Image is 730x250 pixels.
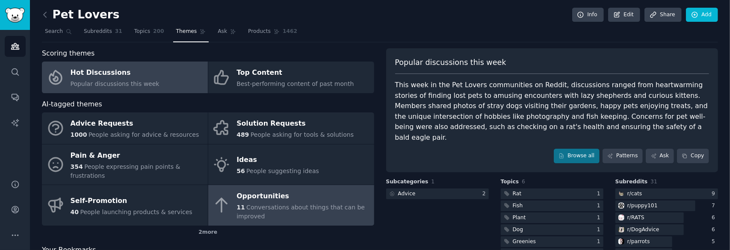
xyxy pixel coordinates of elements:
[42,62,208,93] a: Hot DiscussionsPopular discussions this week
[513,190,522,198] div: Rat
[650,179,657,185] span: 31
[173,25,209,42] a: Themes
[597,214,603,222] div: 1
[646,149,674,163] a: Ask
[513,226,523,234] div: Dog
[618,238,624,244] img: parrots
[627,238,650,246] div: r/ parrots
[398,190,416,198] div: Advice
[615,224,718,235] a: DogAdvicer/DogAdvice6
[597,226,603,234] div: 1
[712,202,718,210] div: 7
[208,144,374,185] a: Ideas56People suggesting ideas
[603,149,643,163] a: Patterns
[513,214,526,222] div: Plant
[71,66,160,80] div: Hot Discussions
[482,190,489,198] div: 2
[42,25,75,42] a: Search
[501,236,603,247] a: Greenies1
[501,224,603,235] a: Dog1
[627,190,642,198] div: r/ cats
[677,149,709,163] button: Copy
[712,226,718,234] div: 6
[513,202,523,210] div: Fish
[236,153,319,167] div: Ideas
[42,226,374,239] div: 2 more
[395,80,709,143] div: This week in the Pet Lovers communities on Reddit, discussions ranged from heartwarming stories o...
[712,190,718,198] div: 9
[615,188,718,199] a: catsr/cats9
[615,178,648,186] span: Subreddits
[42,48,95,59] span: Scoring themes
[627,202,658,210] div: r/ puppy101
[42,185,208,226] a: Self-Promotion40People launching products & services
[597,238,603,246] div: 1
[554,149,600,163] a: Browse all
[5,8,25,23] img: GummySearch logo
[572,8,604,22] a: Info
[501,212,603,223] a: Plant1
[431,179,435,185] span: 1
[712,214,718,222] div: 6
[618,203,624,209] img: puppy101
[153,28,164,35] span: 200
[395,57,506,68] span: Popular discussions this week
[246,168,319,174] span: People suggesting ideas
[71,117,199,131] div: Advice Requests
[251,131,354,138] span: People asking for tools & solutions
[712,238,718,246] div: 5
[236,190,369,203] div: Opportunities
[618,226,624,232] img: DogAdvice
[627,226,659,234] div: r/ DogAdvice
[236,117,354,131] div: Solution Requests
[80,209,192,215] span: People launching products & services
[236,204,365,220] span: Conversations about things that can be improved
[71,163,180,179] span: People expressing pain points & frustrations
[71,149,204,162] div: Pain & Anger
[71,131,87,138] span: 1000
[42,99,102,110] span: AI-tagged themes
[236,80,354,87] span: Best-performing content of past month
[686,8,718,22] a: Add
[522,179,525,185] span: 6
[42,144,208,185] a: Pain & Anger354People expressing pain points & frustrations
[245,25,300,42] a: Products1462
[134,28,150,35] span: Topics
[208,185,374,226] a: Opportunities11Conversations about things that can be improved
[71,80,160,87] span: Popular discussions this week
[236,66,354,80] div: Top Content
[644,8,681,22] a: Share
[208,112,374,144] a: Solution Requests489People asking for tools & solutions
[618,215,624,221] img: RATS
[42,8,119,22] h2: Pet Lovers
[236,204,245,211] span: 11
[71,209,79,215] span: 40
[615,236,718,247] a: parrotsr/parrots5
[115,28,122,35] span: 31
[236,168,245,174] span: 56
[501,200,603,211] a: Fish1
[597,190,603,198] div: 1
[42,112,208,144] a: Advice Requests1000People asking for advice & resources
[283,28,297,35] span: 1462
[89,131,199,138] span: People asking for advice & resources
[71,194,192,208] div: Self-Promotion
[513,238,536,246] div: Greenies
[176,28,197,35] span: Themes
[627,214,644,222] div: r/ RATS
[71,163,83,170] span: 354
[615,212,718,223] a: RATSr/RATS6
[81,25,125,42] a: Subreddits31
[248,28,271,35] span: Products
[84,28,112,35] span: Subreddits
[608,8,640,22] a: Edit
[501,188,603,199] a: Rat1
[386,178,429,186] span: Subcategories
[208,62,374,93] a: Top ContentBest-performing content of past month
[218,28,227,35] span: Ask
[597,202,603,210] div: 1
[618,191,624,197] img: cats
[131,25,167,42] a: Topics200
[615,200,718,211] a: puppy101r/puppy1017
[45,28,63,35] span: Search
